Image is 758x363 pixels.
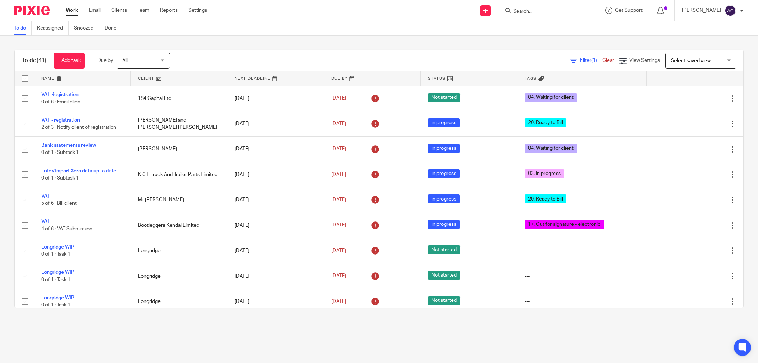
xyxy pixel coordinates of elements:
[428,220,460,229] span: In progress
[227,86,324,111] td: [DATE]
[331,172,346,177] span: [DATE]
[525,220,604,229] span: 17. Out for signature - electronic
[331,121,346,126] span: [DATE]
[41,277,70,282] span: 0 of 1 · Task 1
[14,6,50,15] img: Pixie
[428,245,460,254] span: Not started
[41,169,116,174] a: Enter/Import Xero data up to date
[682,7,721,14] p: [PERSON_NAME]
[138,7,149,14] a: Team
[629,58,660,63] span: View Settings
[122,58,128,63] span: All
[227,137,324,162] td: [DATE]
[131,213,227,238] td: Bootleggers Kendal Limited
[428,144,460,153] span: In progress
[331,299,346,304] span: [DATE]
[227,289,324,314] td: [DATE]
[591,58,597,63] span: (1)
[227,238,324,263] td: [DATE]
[41,252,70,257] span: 0 of 1 · Task 1
[227,263,324,289] td: [DATE]
[227,213,324,238] td: [DATE]
[41,226,92,231] span: 4 of 6 · VAT Submission
[131,111,227,136] td: [PERSON_NAME] and [PERSON_NAME] [PERSON_NAME]
[131,162,227,187] td: K C L Truck And Trailer Parts Limited
[525,76,537,80] span: Tags
[41,118,80,123] a: VAT - registration
[41,176,79,181] span: 0 of 1 · Subtask 1
[41,303,70,308] span: 0 of 1 · Task 1
[54,53,85,69] a: + Add task
[22,57,47,64] h1: To do
[525,247,640,254] div: ---
[227,111,324,136] td: [DATE]
[97,57,113,64] p: Due by
[41,245,74,250] a: Longridge WIP
[131,289,227,314] td: Longridge
[89,7,101,14] a: Email
[14,21,32,35] a: To do
[428,271,460,280] span: Not started
[41,270,74,275] a: Longridge WIP
[37,58,47,63] span: (41)
[41,201,77,206] span: 5 of 6 · Bill client
[331,273,346,278] span: [DATE]
[331,248,346,253] span: [DATE]
[525,144,577,153] span: 04. Waiting for client
[41,150,79,155] span: 0 of 1 · Subtask 1
[525,169,564,178] span: 03. In progress
[104,21,122,35] a: Done
[671,58,711,63] span: Select saved view
[331,96,346,101] span: [DATE]
[160,7,178,14] a: Reports
[428,296,460,305] span: Not started
[41,143,96,148] a: Bank statements review
[602,58,614,63] a: Clear
[580,58,602,63] span: Filter
[227,162,324,187] td: [DATE]
[227,187,324,213] td: [DATE]
[41,92,79,97] a: VAT Registration
[512,9,576,15] input: Search
[41,219,50,224] a: VAT
[615,8,643,13] span: Get Support
[41,100,82,105] span: 0 of 6 · Email client
[74,21,99,35] a: Snoozed
[131,263,227,289] td: Longridge
[131,137,227,162] td: [PERSON_NAME]
[66,7,78,14] a: Work
[131,187,227,213] td: Mr [PERSON_NAME]
[131,86,227,111] td: 184 Capital Ltd
[331,197,346,202] span: [DATE]
[525,93,577,102] span: 04. Waiting for client
[37,21,69,35] a: Reassigned
[331,146,346,151] span: [DATE]
[428,194,460,203] span: In progress
[525,298,640,305] div: ---
[428,118,460,127] span: In progress
[525,118,566,127] span: 20. Ready to Bill
[725,5,736,16] img: svg%3E
[41,194,50,199] a: VAT
[111,7,127,14] a: Clients
[188,7,207,14] a: Settings
[41,125,116,130] span: 2 of 3 · Notify client of registration
[525,194,566,203] span: 20. Ready to Bill
[331,223,346,228] span: [DATE]
[428,169,460,178] span: In progress
[525,273,640,280] div: ---
[428,93,460,102] span: Not started
[41,295,74,300] a: Longridge WIP
[131,238,227,263] td: Longridge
